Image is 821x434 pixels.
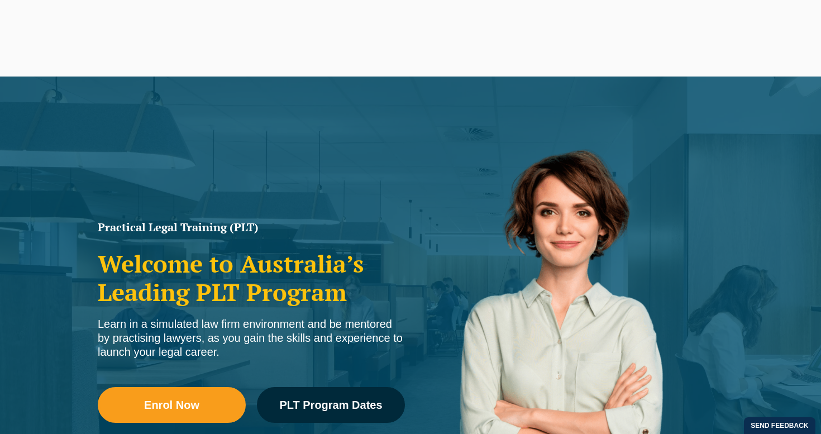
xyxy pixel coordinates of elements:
h2: Welcome to Australia’s Leading PLT Program [98,250,405,306]
div: Learn in a simulated law firm environment and be mentored by practising lawyers, as you gain the ... [98,317,405,359]
span: PLT Program Dates [279,399,382,411]
h1: Practical Legal Training (PLT) [98,222,405,233]
a: PLT Program Dates [257,387,405,423]
a: Enrol Now [98,387,246,423]
span: Enrol Now [144,399,199,411]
